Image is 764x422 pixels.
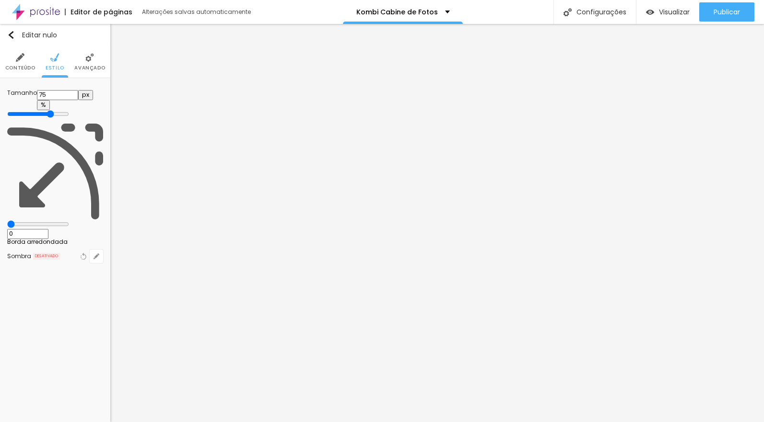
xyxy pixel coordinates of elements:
[699,2,754,22] button: Publicar
[646,8,654,16] img: view-1.svg
[35,253,58,259] font: DESATIVADO
[37,100,50,110] button: %
[5,64,35,71] font: Conteúdo
[71,7,132,17] font: Editor de páginas
[7,238,68,246] font: Borda arredondada
[110,24,764,422] iframe: Editor
[636,2,699,22] button: Visualizar
[356,7,438,17] font: Kombi Cabine de Fotos
[22,30,57,40] font: Editar nulo
[82,90,89,99] font: px
[659,7,690,17] font: Visualizar
[74,64,105,71] font: Avançado
[46,64,64,71] font: Estilo
[7,252,31,260] font: Sombra
[78,90,93,100] button: px
[142,8,251,16] font: Alterações salvas automaticamente
[576,7,626,17] font: Configurações
[714,7,740,17] font: Publicar
[16,53,24,62] img: Ícone
[7,31,15,39] img: Ícone
[564,8,572,16] img: Ícone
[7,89,37,97] font: Tamanho
[85,53,94,62] img: Ícone
[50,53,59,62] img: Ícone
[7,124,103,219] img: Ícone
[41,100,46,109] font: %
